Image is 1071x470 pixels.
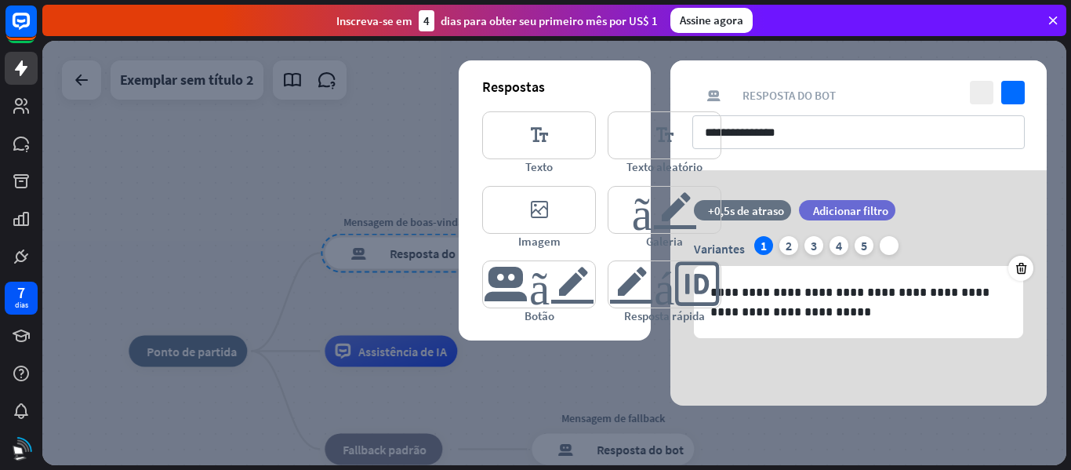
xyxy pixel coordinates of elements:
[813,203,888,218] font: Adicionar filtro
[336,13,412,28] font: Inscreva-se em
[646,234,683,249] font: Galeria
[694,241,745,257] font: Variantes
[423,13,430,28] font: 4
[680,13,743,27] font: Assine agora
[861,238,867,253] font: 5
[761,238,767,253] font: 1
[13,6,60,53] button: Abra o widget de bate-papo do LiveChat
[786,238,792,253] font: 2
[836,238,842,253] font: 4
[708,203,784,218] font: +0,5s de atraso
[811,238,817,253] font: 3
[742,88,836,103] font: Resposta do bot
[632,187,698,233] font: cartão_editor
[692,89,735,103] font: resposta do bot de bloco
[626,159,703,174] font: Texto aleatório
[608,261,721,308] font: editor_respostas_rápidas
[441,13,658,28] font: dias para obter seu primeiro mês por US$ 1
[624,308,705,323] font: Resposta rápida
[5,282,38,315] a: 7 dias
[15,300,28,310] font: dias
[17,282,25,302] font: 7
